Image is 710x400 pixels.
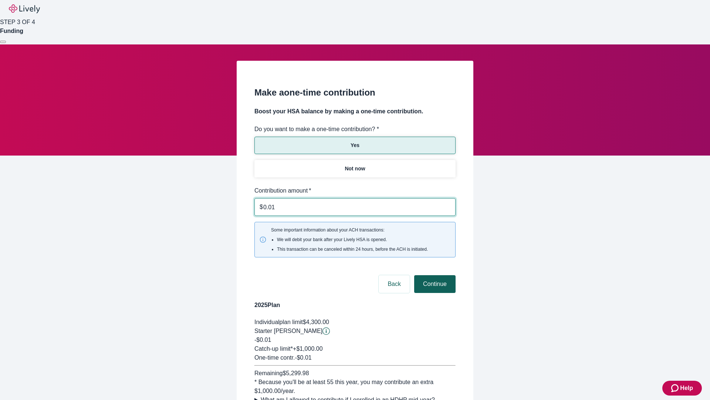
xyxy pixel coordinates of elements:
[379,275,410,293] button: Back
[254,370,283,376] span: Remaining
[254,86,456,99] h2: Make a one-time contribution
[295,354,311,361] span: - $0.01
[254,125,379,134] label: Do you want to make a one-time contribution? *
[254,354,295,361] span: One-time contr.
[254,328,322,334] span: Starter [PERSON_NAME]
[254,301,456,310] h4: 2025 Plan
[9,4,40,13] img: Lively
[671,384,680,393] svg: Zendesk support icon
[277,246,428,253] li: This transaction can be canceled within 24 hours, before the ACH is initiated.
[254,319,303,325] span: Individual plan limit
[680,384,693,393] span: Help
[254,137,456,154] button: Yes
[260,203,263,211] p: $
[322,327,330,335] button: Lively will contribute $0.01 to establish your account
[662,381,702,396] button: Zendesk support iconHelp
[283,370,309,376] span: $5,299.98
[254,160,456,177] button: Not now
[254,107,456,116] h4: Boost your HSA balance by making a one-time contribution.
[322,327,330,335] svg: Starter penny details
[254,337,271,343] span: -$0.01
[345,165,365,173] p: Not now
[254,186,311,195] label: Contribution amount
[303,319,329,325] span: $4,300.00
[293,346,323,352] span: + $1,000.00
[263,200,456,214] input: $0.00
[254,378,456,396] div: * Because you'll be at least 55 this year, you may contribute an extra $1,000.00 /year.
[414,275,456,293] button: Continue
[271,227,428,253] span: Some important information about your ACH transactions:
[277,236,428,243] li: We will debit your bank after your Lively HSA is opened.
[254,346,293,352] span: Catch-up limit*
[351,141,359,149] p: Yes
